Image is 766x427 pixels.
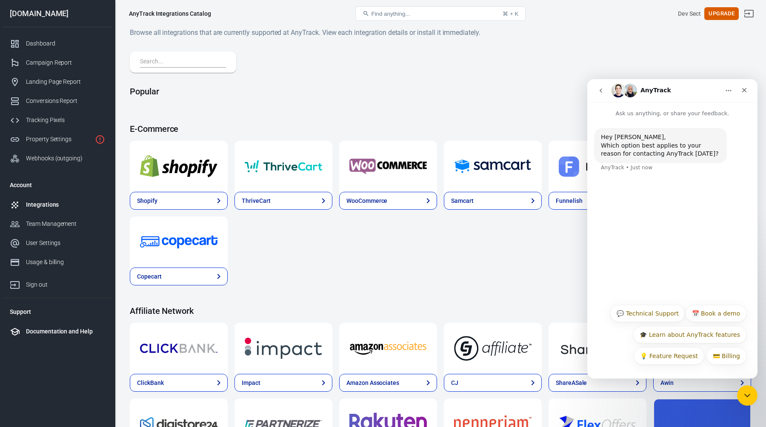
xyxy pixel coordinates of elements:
a: Integrations [3,195,112,214]
a: Impact [234,323,332,374]
div: [DOMAIN_NAME] [3,10,112,17]
img: Impact [245,333,322,364]
div: Conversions Report [26,97,105,105]
div: ThriveCart [242,196,271,205]
a: Awin [653,374,751,392]
a: Dashboard [3,34,112,53]
a: WooCommerce [339,192,437,210]
a: ShareASale [549,323,646,374]
li: Account [3,175,112,195]
a: Impact [234,374,332,392]
div: Impact [242,379,260,387]
div: Integrations [26,200,105,209]
a: ClickBank [130,374,228,392]
img: Copecart [140,227,217,257]
a: Sign out [739,3,759,24]
a: Samcart [444,141,542,192]
a: CJ [444,374,542,392]
div: Tracking Pixels [26,116,105,125]
a: Shopify [130,141,228,192]
div: User Settings [26,239,105,248]
div: ⌘ + K [503,11,518,17]
img: ClickBank [140,333,217,364]
a: Amazon Associates [339,374,437,392]
a: WooCommerce [339,141,437,192]
div: AnyTrack Integrations Catalog [129,9,211,18]
a: Copecart [130,216,228,268]
img: Shopify [140,151,217,182]
a: Usage & billing [3,253,112,272]
a: Webhooks (outgoing) [3,149,112,168]
img: Funnelish [559,151,636,182]
img: Samcart [454,151,532,182]
div: Team Management [26,219,105,228]
h4: Popular [130,86,751,97]
div: WooCommerce [346,196,387,205]
div: Documentation and Help [26,327,105,336]
div: Webhooks (outgoing) [26,154,105,163]
button: Upgrade [704,7,739,20]
div: Account id: 226m6oAx [678,9,701,18]
div: Amazon Associates [346,379,399,387]
a: Amazon Associates [339,323,437,374]
div: Awin [660,379,674,387]
a: CJ [444,323,542,374]
a: ShareASale [549,374,646,392]
a: Sign out [3,272,112,294]
div: Copecart [137,272,162,281]
a: Funnelish [549,192,646,210]
div: Campaign Report [26,58,105,67]
li: Support [3,302,112,322]
a: User Settings [3,233,112,253]
a: ThriveCart [234,141,332,192]
a: Funnelish [549,141,646,192]
a: Team Management [3,214,112,233]
a: Conversions Report [3,91,112,111]
img: CJ [454,333,532,364]
div: Shopify [137,196,157,205]
img: ThriveCart [245,151,322,182]
div: Samcart [451,196,474,205]
input: Search... [140,57,223,68]
img: WooCommerce [349,151,427,182]
iframe: Intercom live chat [587,79,757,379]
a: ClickBank [130,323,228,374]
a: Shopify [130,192,228,210]
a: Samcart [444,192,542,210]
button: Find anything...⌘ + K [355,6,526,21]
a: ThriveCart [234,192,332,210]
div: Dashboard [26,39,105,48]
div: ClickBank [137,379,164,387]
div: Funnelish [556,196,583,205]
h4: E-Commerce [130,124,751,134]
img: ShareASale [559,333,636,364]
h4: Affiliate Network [130,306,751,316]
span: Find anything... [371,11,410,17]
div: ShareASale [556,379,587,387]
a: Copecart [130,268,228,285]
h6: Browse all integrations that are currently supported at AnyTrack. View each integration details o... [130,27,751,38]
img: Amazon Associates [349,333,427,364]
div: Landing Page Report [26,77,105,86]
iframe: Intercom live chat [737,385,757,406]
a: Tracking Pixels [3,111,112,130]
a: Landing Page Report [3,72,112,91]
svg: Property is not installed yet [95,134,105,145]
div: Sign out [26,280,105,289]
div: Property Settings [26,135,91,144]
